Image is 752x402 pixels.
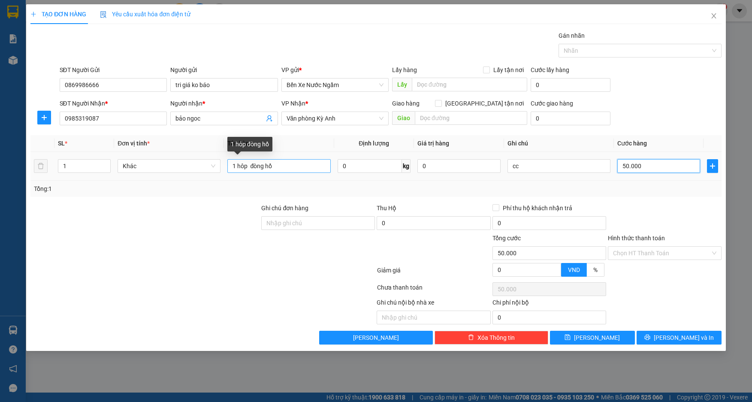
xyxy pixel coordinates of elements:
[58,140,65,147] span: SL
[504,135,614,152] th: Ghi chú
[266,115,273,122] span: user-add
[281,100,305,107] span: VP Nhận
[608,235,665,242] label: Hình thức thanh toán
[377,298,490,311] div: Ghi chú nội bộ nhà xe
[377,311,490,324] input: Nhập ghi chú
[34,184,290,193] div: Tổng: 1
[568,266,580,273] span: VND
[281,65,389,75] div: VP gửi
[415,111,527,125] input: Dọc đường
[392,78,412,91] span: Lấy
[593,266,598,273] span: %
[170,65,278,75] div: Người gửi
[227,137,272,151] div: 1 hôp đòng hồ
[123,160,215,172] span: Khác
[442,99,527,108] span: [GEOGRAPHIC_DATA] tận nơi
[435,331,548,345] button: deleteXóa Thông tin
[30,11,86,18] span: TẠO ĐƠN HÀNG
[492,235,521,242] span: Tổng cước
[654,333,714,342] span: [PERSON_NAME] và In
[100,11,190,18] span: Yêu cầu xuất hóa đơn điện tử
[707,159,718,173] button: plus
[118,140,150,147] span: Đơn vị tính
[377,205,396,212] span: Thu Hộ
[637,331,722,345] button: printer[PERSON_NAME] và In
[710,12,717,19] span: close
[100,11,107,18] img: icon
[644,334,650,341] span: printer
[261,216,375,230] input: Ghi chú đơn hàng
[376,266,492,281] div: Giảm giá
[617,140,647,147] span: Cước hàng
[287,112,384,125] span: Văn phòng Kỳ Anh
[227,159,330,173] input: VD: Bàn, Ghế
[287,79,384,91] span: Bến Xe Nước Ngầm
[574,333,620,342] span: [PERSON_NAME]
[34,159,48,173] button: delete
[559,32,585,39] label: Gán nhãn
[531,78,610,92] input: Cước lấy hàng
[319,331,433,345] button: [PERSON_NAME]
[531,66,569,73] label: Cước lấy hàng
[4,63,96,76] li: In ngày: 14:36 13/09
[531,100,573,107] label: Cước giao hàng
[507,159,610,173] input: Ghi Chú
[565,334,571,341] span: save
[170,99,278,108] div: Người nhận
[702,4,726,28] button: Close
[359,140,389,147] span: Định lượng
[60,65,167,75] div: SĐT Người Gửi
[492,298,606,311] div: Chi phí nội bộ
[4,51,96,63] li: [PERSON_NAME]
[392,111,415,125] span: Giao
[38,114,51,121] span: plus
[392,100,420,107] span: Giao hàng
[499,203,576,213] span: Phí thu hộ khách nhận trả
[417,140,449,147] span: Giá trị hàng
[353,333,399,342] span: [PERSON_NAME]
[412,78,527,91] input: Dọc đường
[468,334,474,341] span: delete
[376,283,492,298] div: Chưa thanh toán
[707,163,717,169] span: plus
[60,99,167,108] div: SĐT Người Nhận
[402,159,411,173] span: kg
[30,11,36,17] span: plus
[490,65,527,75] span: Lấy tận nơi
[477,333,515,342] span: Xóa Thông tin
[392,66,417,73] span: Lấy hàng
[417,159,501,173] input: 0
[531,112,610,125] input: Cước giao hàng
[261,205,308,212] label: Ghi chú đơn hàng
[550,331,635,345] button: save[PERSON_NAME]
[37,111,51,124] button: plus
